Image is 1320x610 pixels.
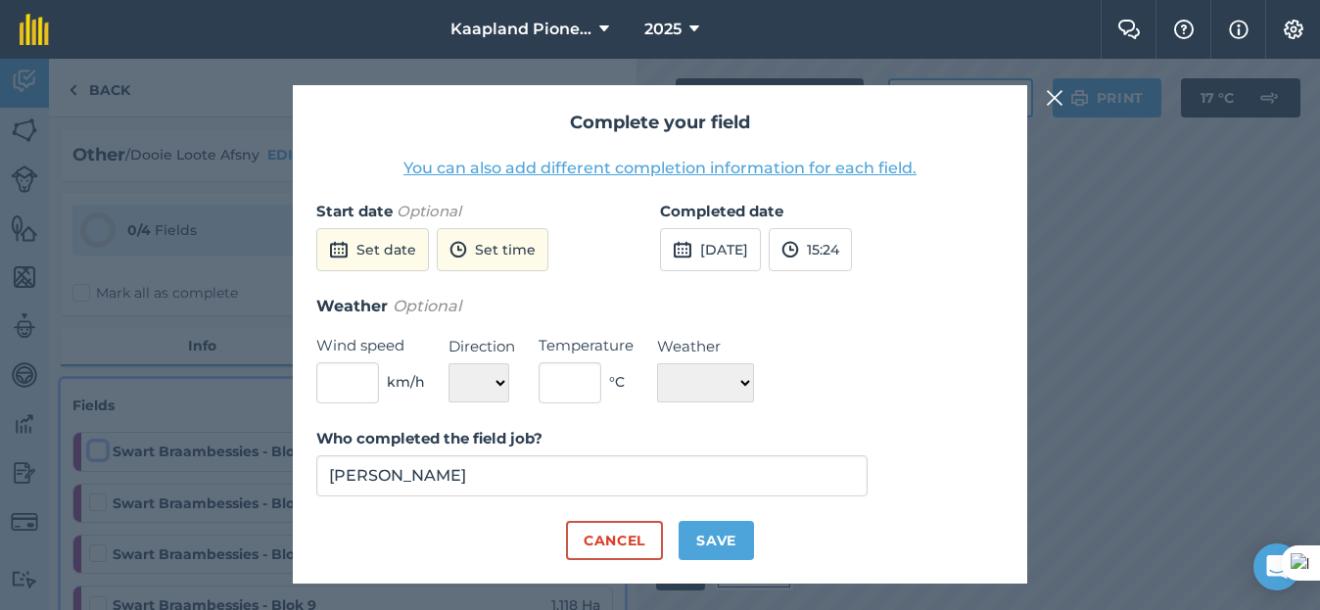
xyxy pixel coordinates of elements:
img: svg+xml;base64,PHN2ZyB4bWxucz0iaHR0cDovL3d3dy53My5vcmcvMjAwMC9zdmciIHdpZHRoPSIxNyIgaGVpZ2h0PSIxNy... [1229,18,1249,41]
h3: Weather [316,294,1004,319]
em: Optional [397,202,461,220]
button: Cancel [566,521,663,560]
label: Weather [657,335,754,358]
em: Optional [393,297,461,315]
h2: Complete your field [316,109,1004,137]
span: km/h [387,371,425,393]
strong: Completed date [660,202,783,220]
span: Kaapland Pioneer [450,18,591,41]
img: svg+xml;base64,PD94bWwgdmVyc2lvbj0iMS4wIiBlbmNvZGluZz0idXRmLTgiPz4KPCEtLSBHZW5lcmF0b3I6IEFkb2JlIE... [329,238,349,261]
label: Temperature [539,334,634,357]
img: A question mark icon [1172,20,1196,39]
span: 2025 [644,18,682,41]
span: ° C [609,371,625,393]
button: Set time [437,228,548,271]
img: svg+xml;base64,PD94bWwgdmVyc2lvbj0iMS4wIiBlbmNvZGluZz0idXRmLTgiPz4KPCEtLSBHZW5lcmF0b3I6IEFkb2JlIE... [673,238,692,261]
button: Set date [316,228,429,271]
img: svg+xml;base64,PD94bWwgdmVyc2lvbj0iMS4wIiBlbmNvZGluZz0idXRmLTgiPz4KPCEtLSBHZW5lcmF0b3I6IEFkb2JlIE... [781,238,799,261]
strong: Who completed the field job? [316,429,542,447]
img: svg+xml;base64,PD94bWwgdmVyc2lvbj0iMS4wIiBlbmNvZGluZz0idXRmLTgiPz4KPCEtLSBHZW5lcmF0b3I6IEFkb2JlIE... [449,238,467,261]
button: [DATE] [660,228,761,271]
label: Direction [448,335,515,358]
button: 15:24 [769,228,852,271]
img: fieldmargin Logo [20,14,49,45]
img: Two speech bubbles overlapping with the left bubble in the forefront [1117,20,1141,39]
img: A cog icon [1282,20,1305,39]
strong: Start date [316,202,393,220]
div: Open Intercom Messenger [1253,543,1300,590]
button: Save [679,521,754,560]
button: You can also add different completion information for each field. [403,157,917,180]
label: Wind speed [316,334,425,357]
img: svg+xml;base64,PHN2ZyB4bWxucz0iaHR0cDovL3d3dy53My5vcmcvMjAwMC9zdmciIHdpZHRoPSIyMiIgaGVpZ2h0PSIzMC... [1046,86,1063,110]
